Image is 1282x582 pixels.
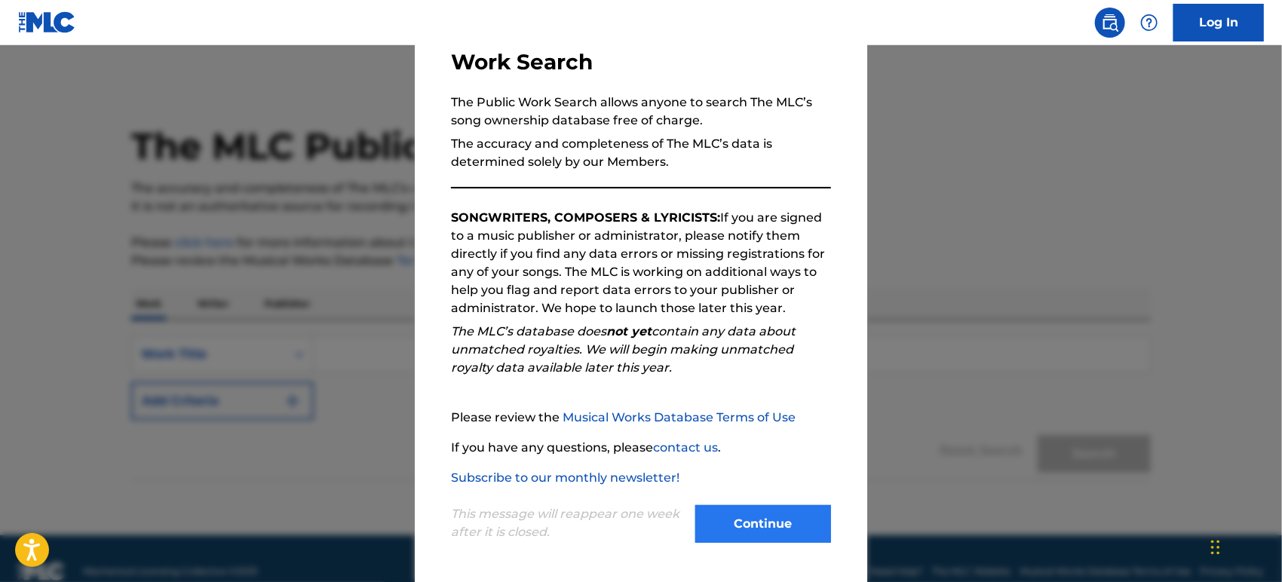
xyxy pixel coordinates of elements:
[1207,510,1282,582] div: Widget de chat
[1095,8,1125,38] a: Public Search
[653,440,718,455] a: contact us
[451,93,831,130] p: The Public Work Search allows anyone to search The MLC’s song ownership database free of charge.
[451,209,831,317] p: If you are signed to a music publisher or administrator, please notify them directly if you find ...
[1207,510,1282,582] iframe: Chat Widget
[695,505,831,543] button: Continue
[451,210,720,225] strong: SONGWRITERS, COMPOSERS & LYRICISTS:
[451,135,831,171] p: The accuracy and completeness of The MLC’s data is determined solely by our Members.
[1101,14,1119,32] img: search
[606,324,652,338] strong: not yet
[451,470,679,485] a: Subscribe to our monthly newsletter!
[1211,525,1220,570] div: Arrastrar
[1173,4,1264,41] a: Log In
[451,23,831,75] h3: Welcome to The MLC's Public Work Search
[451,505,686,541] p: This message will reappear one week after it is closed.
[451,439,831,457] p: If you have any questions, please .
[18,11,76,33] img: MLC Logo
[451,324,796,375] em: The MLC’s database does contain any data about unmatched royalties. We will begin making unmatche...
[563,410,796,424] a: Musical Works Database Terms of Use
[1134,8,1164,38] div: Help
[1140,14,1158,32] img: help
[451,409,831,427] p: Please review the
